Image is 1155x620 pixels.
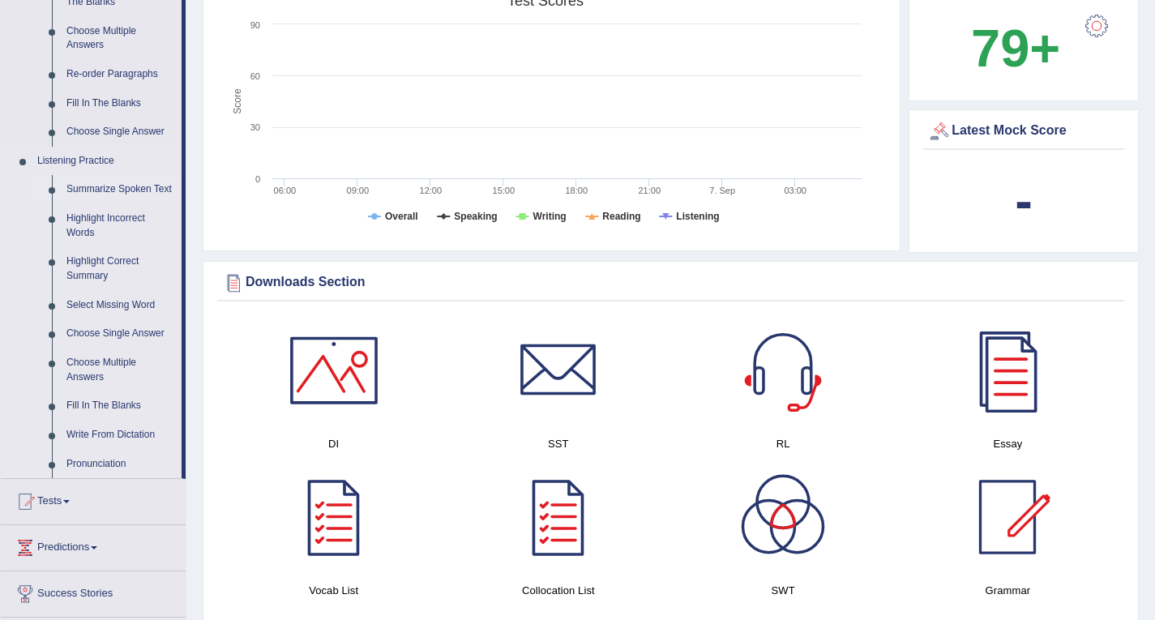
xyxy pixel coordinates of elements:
[904,435,1112,452] h4: Essay
[59,291,182,320] a: Select Missing Word
[971,19,1060,78] b: 79+
[232,88,243,114] tspan: Score
[59,204,182,247] a: Highlight Incorrect Words
[927,119,1120,143] div: Latest Mock Score
[255,174,260,184] text: 0
[59,17,182,60] a: Choose Multiple Answers
[1,571,186,612] a: Success Stories
[602,211,640,222] tspan: Reading
[493,186,515,195] text: 15:00
[709,186,735,195] tspan: 7. Sep
[679,582,888,599] h4: SWT
[250,122,260,132] text: 30
[250,71,260,81] text: 60
[1,479,186,520] a: Tests
[533,211,567,222] tspan: Writing
[454,211,497,222] tspan: Speaking
[1,525,186,566] a: Predictions
[59,60,182,89] a: Re-order Paragraphs
[59,421,182,450] a: Write From Dictation
[347,186,370,195] text: 09:00
[229,435,438,452] h4: DI
[30,147,182,176] a: Listening Practice
[250,20,260,30] text: 90
[274,186,297,195] text: 06:00
[1015,171,1033,230] b: -
[221,271,1120,295] div: Downloads Section
[59,118,182,147] a: Choose Single Answer
[638,186,661,195] text: 21:00
[420,186,443,195] text: 12:00
[454,435,662,452] h4: SST
[229,582,438,599] h4: Vocab List
[59,175,182,204] a: Summarize Spoken Text
[59,247,182,290] a: Highlight Correct Summary
[385,211,418,222] tspan: Overall
[904,582,1112,599] h4: Grammar
[676,211,719,222] tspan: Listening
[679,435,888,452] h4: RL
[59,89,182,118] a: Fill In The Blanks
[59,348,182,391] a: Choose Multiple Answers
[59,319,182,348] a: Choose Single Answer
[454,582,662,599] h4: Collocation List
[784,186,806,195] text: 03:00
[59,391,182,421] a: Fill In The Blanks
[565,186,588,195] text: 18:00
[59,450,182,479] a: Pronunciation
